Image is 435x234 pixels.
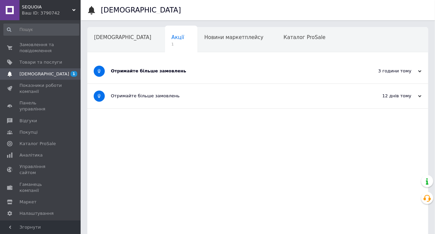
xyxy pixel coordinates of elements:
[19,82,62,95] span: Показники роботи компанії
[19,152,43,158] span: Аналітика
[22,4,72,10] span: SEQUOIA
[19,141,56,147] span: Каталог ProSale
[172,42,184,47] span: 1
[3,24,79,36] input: Пошук
[354,68,422,74] div: 3 години тому
[19,210,54,216] span: Налаштування
[19,59,62,65] span: Товари та послуги
[111,68,354,74] div: Отримайте більше замовлень
[19,181,62,194] span: Гаманець компанії
[101,6,181,14] h1: [DEMOGRAPHIC_DATA]
[354,93,422,99] div: 12 днів тому
[19,118,37,124] span: Відгуки
[19,129,38,135] span: Покупці
[204,34,263,40] span: Новини маркетплейсу
[71,71,77,77] span: 1
[284,34,325,40] span: Каталог ProSale
[19,199,37,205] span: Маркет
[19,71,69,77] span: [DEMOGRAPHIC_DATA]
[19,100,62,112] span: Панель управління
[94,34,151,40] span: [DEMOGRAPHIC_DATA]
[19,164,62,176] span: Управління сайтом
[172,34,184,40] span: Акції
[19,42,62,54] span: Замовлення та повідомлення
[22,10,81,16] div: Ваш ID: 3790742
[111,93,354,99] div: Отримайте більше замовлень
